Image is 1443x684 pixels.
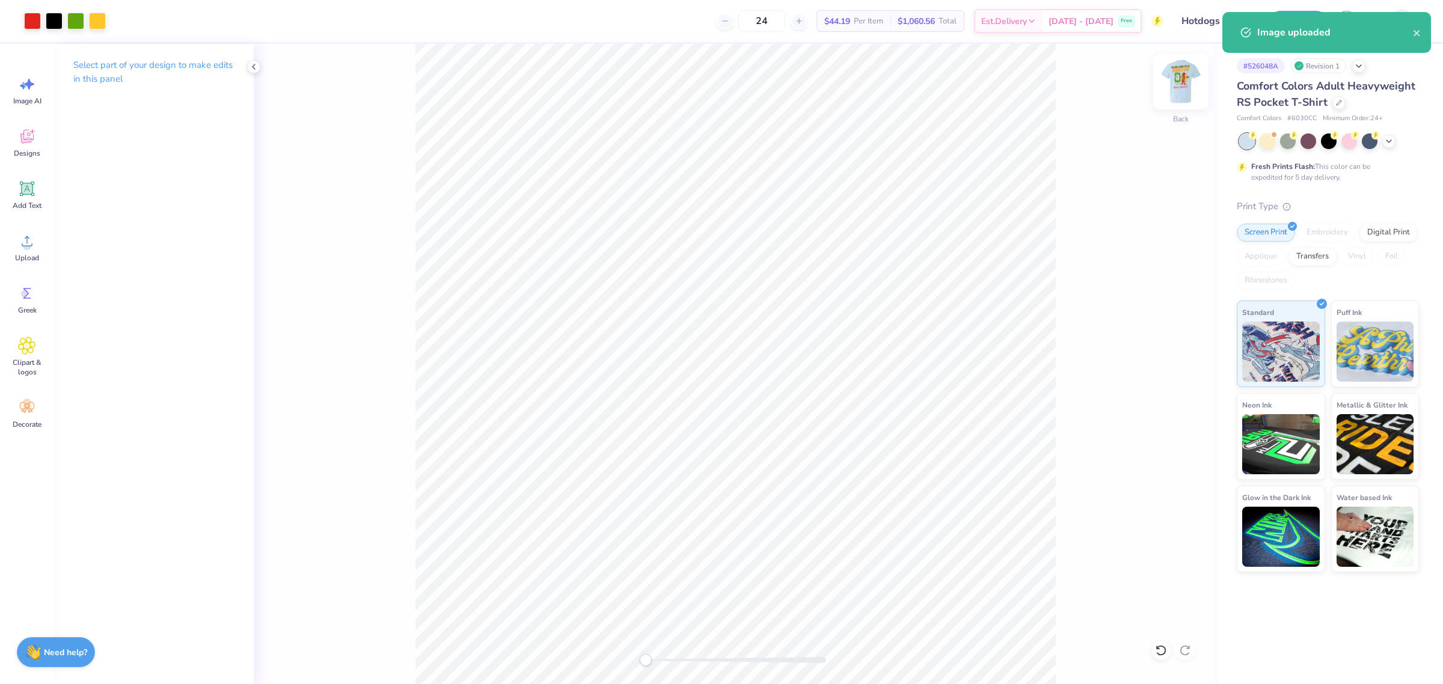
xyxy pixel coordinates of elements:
span: Designs [14,148,40,158]
img: John Paul Torres [1389,9,1414,33]
div: # 526048A [1237,58,1285,73]
img: Standard [1242,322,1320,382]
span: Glow in the Dark Ink [1242,491,1311,504]
button: close [1413,25,1421,40]
input: – – [738,10,785,32]
span: Est. Delivery [981,15,1027,28]
a: JP [1372,9,1419,33]
div: Image uploaded [1257,25,1413,40]
strong: Need help? [44,647,87,658]
span: Add Text [13,201,41,210]
div: Applique [1237,248,1285,266]
span: $44.19 [824,15,850,28]
span: Water based Ink [1337,491,1392,504]
img: Puff Ink [1337,322,1414,382]
img: Neon Ink [1242,414,1320,474]
img: Metallic & Glitter Ink [1337,414,1414,474]
input: Untitled Design [1172,9,1261,33]
span: Puff Ink [1337,306,1362,319]
div: Digital Print [1359,224,1418,242]
span: [DATE] - [DATE] [1049,15,1114,28]
span: Comfort Colors [1237,114,1281,124]
span: Metallic & Glitter Ink [1337,398,1408,411]
div: Back [1173,114,1189,124]
img: Water based Ink [1337,507,1414,567]
div: Transfers [1288,248,1337,266]
div: Print Type [1237,200,1419,213]
span: Free [1121,17,1132,25]
span: Upload [15,253,39,263]
img: Back [1157,58,1205,106]
span: $1,060.56 [898,15,935,28]
span: Comfort Colors Adult Heavyweight RS Pocket T-Shirt [1237,79,1415,109]
span: # 6030CC [1287,114,1317,124]
strong: Fresh Prints Flash: [1251,162,1315,171]
div: Vinyl [1340,248,1374,266]
img: Glow in the Dark Ink [1242,507,1320,567]
div: Embroidery [1299,224,1356,242]
div: This color can be expedited for 5 day delivery. [1251,161,1399,183]
span: Minimum Order: 24 + [1323,114,1383,124]
span: Per Item [854,15,883,28]
span: Greek [18,305,37,315]
span: Decorate [13,420,41,429]
span: Total [939,15,957,28]
div: Screen Print [1237,224,1295,242]
span: Standard [1242,306,1274,319]
span: Clipart & logos [7,358,47,377]
div: Foil [1377,248,1406,266]
div: Accessibility label [640,654,652,666]
span: Image AI [13,96,41,106]
div: Rhinestones [1237,272,1295,290]
p: Select part of your design to make edits in this panel [73,58,234,86]
span: Neon Ink [1242,398,1272,411]
div: Revision 1 [1291,58,1346,73]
